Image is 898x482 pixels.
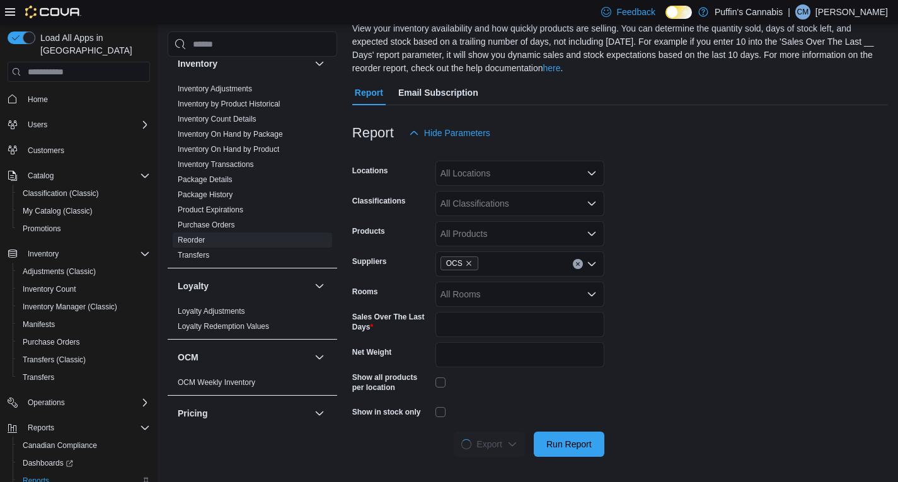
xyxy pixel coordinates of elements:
span: Purchase Orders [178,220,235,230]
h3: Report [352,125,394,141]
span: Package History [178,190,233,200]
a: Package History [178,190,233,199]
input: Dark Mode [665,6,692,19]
a: Loyalty Adjustments [178,307,245,316]
a: Inventory On Hand by Package [178,130,283,139]
span: Inventory Adjustments [178,84,252,94]
span: Purchase Orders [18,335,150,350]
a: Inventory Adjustments [178,84,252,93]
label: Rooms [352,287,378,297]
button: Customers [3,141,155,159]
span: OCM Weekly Inventory [178,377,255,387]
a: Inventory On Hand by Product [178,145,279,154]
span: CM [797,4,809,20]
div: Loyalty [168,304,337,339]
span: Email Subscription [398,80,478,105]
button: Canadian Compliance [13,437,155,454]
a: Manifests [18,317,60,332]
button: Purchase Orders [13,333,155,351]
span: Manifests [23,319,55,330]
span: Inventory Count Details [178,114,256,124]
a: Loyalty Redemption Values [178,322,269,331]
span: Transfers [178,250,209,260]
span: Promotions [18,221,150,236]
span: Canadian Compliance [18,438,150,453]
h3: Loyalty [178,280,209,292]
label: Show all products per location [352,372,430,393]
span: Classification (Classic) [23,188,99,198]
p: Puffin's Cannabis [715,4,783,20]
button: Run Report [534,432,604,457]
span: Catalog [28,171,54,181]
button: Manifests [13,316,155,333]
span: Inventory by Product Historical [178,99,280,109]
span: OCS [440,256,478,270]
span: Load All Apps in [GEOGRAPHIC_DATA] [35,32,150,57]
a: here [543,63,561,73]
button: Home [3,89,155,108]
a: Product Expirations [178,205,243,214]
a: Transfers (Classic) [18,352,91,367]
span: Run Report [546,438,592,450]
button: Inventory Count [13,280,155,298]
button: Open list of options [587,168,597,178]
button: Pricing [312,406,327,421]
span: Inventory Count [23,284,76,294]
span: Inventory [28,249,59,259]
span: Loyalty Redemption Values [178,321,269,331]
button: Inventory [23,246,64,261]
button: Hide Parameters [404,120,495,146]
span: Loyalty Adjustments [178,306,245,316]
div: Curtis Muir [795,4,810,20]
button: Transfers [13,369,155,386]
span: Purchase Orders [23,337,80,347]
span: Dashboards [18,456,150,471]
button: Clear input [573,259,583,269]
button: Catalog [3,167,155,185]
button: Inventory [312,56,327,71]
label: Suppliers [352,256,387,267]
button: Catalog [23,168,59,183]
a: Inventory Count Details [178,115,256,123]
button: Promotions [13,220,155,238]
span: Reports [23,420,150,435]
button: Inventory [178,57,309,70]
a: Package Details [178,175,233,184]
span: Inventory Manager (Classic) [23,302,117,312]
a: Transfers [18,370,59,385]
span: Loading [461,439,471,449]
button: Adjustments (Classic) [13,263,155,280]
span: Inventory Manager (Classic) [18,299,150,314]
span: Reorder [178,235,205,245]
button: Users [23,117,52,132]
a: Dashboards [13,454,155,472]
span: Product Expirations [178,205,243,215]
span: OCS [446,257,463,270]
button: Operations [23,395,70,410]
span: My Catalog (Classic) [18,204,150,219]
a: Inventory by Product Historical [178,100,280,108]
span: Transfers (Classic) [18,352,150,367]
a: Customers [23,143,69,158]
span: Manifests [18,317,150,332]
button: Inventory Manager (Classic) [13,298,155,316]
button: Pricing [178,407,309,420]
span: Users [23,117,150,132]
p: | [788,4,790,20]
button: Loyalty [312,278,327,294]
a: Classification (Classic) [18,186,104,201]
span: Export [461,432,517,457]
span: Package Details [178,175,233,185]
button: Reports [3,419,155,437]
button: Open list of options [587,259,597,269]
span: Operations [28,398,65,408]
label: Classifications [352,196,406,206]
a: My Catalog (Classic) [18,204,98,219]
a: Inventory Transactions [178,160,254,169]
span: Operations [23,395,150,410]
button: Remove OCS from selection in this group [465,260,473,267]
span: Feedback [616,6,655,18]
span: Inventory Count [18,282,150,297]
button: Open list of options [587,229,597,239]
span: Transfers [23,372,54,382]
